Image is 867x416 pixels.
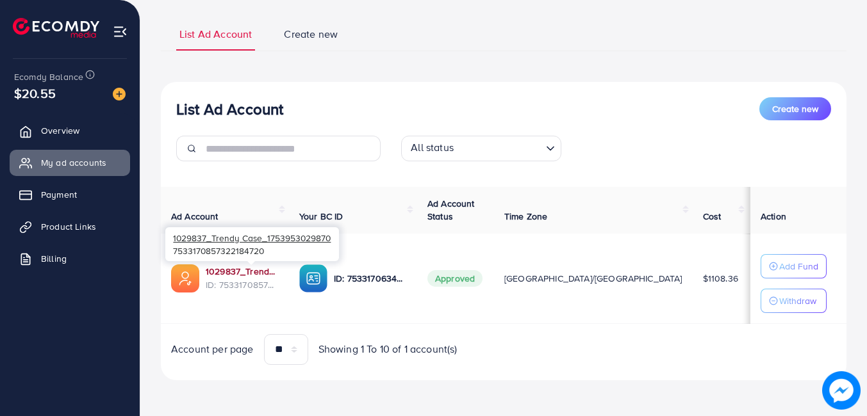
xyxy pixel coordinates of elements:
a: Overview [10,118,130,143]
a: Product Links [10,214,130,239]
a: Billing [10,246,130,271]
span: Billing [41,252,67,265]
img: ic-ba-acc.ded83a64.svg [299,264,327,292]
span: Approved [427,270,483,287]
span: Showing 1 To 10 of 1 account(s) [318,342,458,356]
span: My ad accounts [41,156,106,169]
span: Create new [284,27,338,42]
a: 1029837_Trendy Case_1753953029870 [206,265,279,278]
button: Create new [759,97,831,120]
span: ID: 7533170857322184720 [206,278,279,291]
img: image [822,371,861,410]
span: Action [761,210,786,223]
img: ic-ads-acc.e4c84228.svg [171,264,199,292]
span: 1029837_Trendy Case_1753953029870 [173,232,331,244]
p: Withdraw [779,293,816,308]
input: Search for option [458,138,541,158]
span: $20.55 [14,84,56,102]
span: List Ad Account [179,27,252,42]
span: $1108.36 [703,272,738,285]
button: Withdraw [761,289,827,313]
span: Product Links [41,220,96,233]
span: Cost [703,210,722,223]
span: Ecomdy Balance [14,70,83,83]
span: Payment [41,188,77,201]
span: Create new [772,102,818,115]
span: Overview [41,124,79,137]
a: Payment [10,182,130,207]
span: Ad Account [171,210,219,223]
span: Your BC ID [299,210,343,223]
img: logo [13,18,99,38]
div: 7533170857322184720 [165,227,339,261]
p: ID: 7533170634600448001 [334,271,407,286]
a: My ad accounts [10,150,130,175]
h3: List Ad Account [176,100,283,118]
span: All status [408,138,456,158]
span: Account per page [171,342,254,356]
span: Time Zone [504,210,547,223]
img: image [113,88,126,100]
span: [GEOGRAPHIC_DATA]/[GEOGRAPHIC_DATA] [504,272,682,285]
img: menu [113,24,128,39]
p: Add Fund [779,259,818,274]
button: Add Fund [761,254,827,278]
span: Ad Account Status [427,197,475,223]
div: Search for option [401,136,561,161]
